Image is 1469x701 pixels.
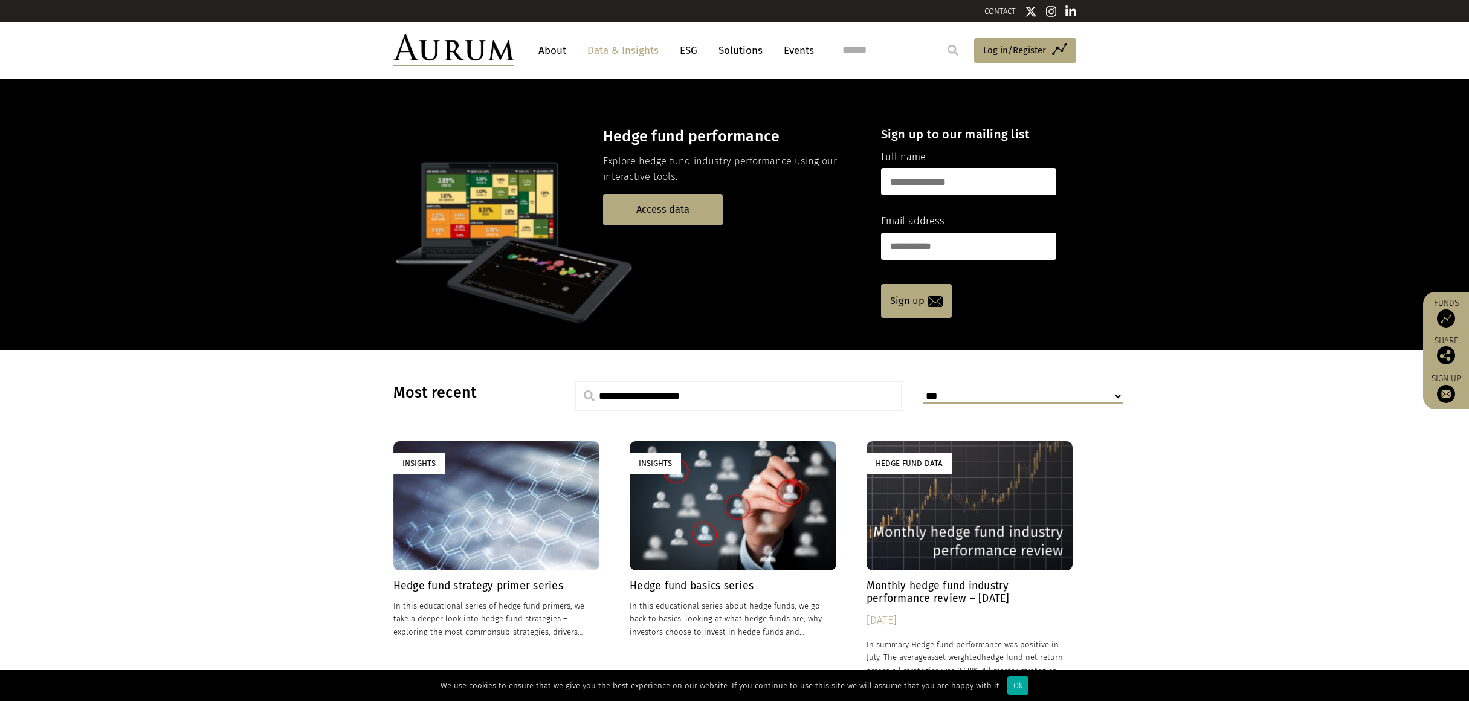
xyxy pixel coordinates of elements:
p: In this educational series of hedge fund primers, we take a deeper look into hedge fund strategie... [393,599,600,638]
h4: Monthly hedge fund industry performance review – [DATE] [867,580,1073,605]
label: Full name [881,149,926,165]
img: Sign up to our newsletter [1437,385,1455,403]
span: asset-weighted [927,653,981,662]
div: Insights [630,453,681,473]
img: Access Funds [1437,309,1455,328]
a: Insights Hedge fund basics series In this educational series about hedge funds, we go back to bas... [630,441,836,676]
div: [DATE] [867,612,1073,629]
a: Insights Hedge fund strategy primer series In this educational series of hedge fund primers, we t... [393,441,600,676]
a: ESG [674,39,703,62]
img: Aurum [393,34,514,66]
img: Share this post [1437,346,1455,364]
a: Data & Insights [581,39,665,62]
input: Submit [941,38,965,62]
a: Access data [603,194,723,225]
p: In this educational series about hedge funds, we go back to basics, looking at what hedge funds a... [630,599,836,638]
p: In summary Hedge fund performance was positive in July. The average hedge fund net return across ... [867,638,1073,676]
div: Hedge Fund Data [867,453,952,473]
h4: Sign up to our mailing list [881,127,1056,141]
a: Events [778,39,814,62]
a: CONTACT [984,7,1016,16]
a: Funds [1429,298,1463,328]
div: Ok [1007,676,1028,695]
div: Share [1429,337,1463,364]
img: Linkedin icon [1065,5,1076,18]
img: Twitter icon [1025,5,1037,18]
div: Insights [393,453,445,473]
a: About [532,39,572,62]
h3: Most recent [393,384,544,402]
h4: Hedge fund strategy primer series [393,580,600,592]
span: sub-strategies [497,627,549,636]
img: Instagram icon [1046,5,1057,18]
a: Solutions [712,39,769,62]
a: Sign up [881,284,952,318]
a: Log in/Register [974,38,1076,63]
h4: Hedge fund basics series [630,580,836,592]
label: Email address [881,213,944,229]
h3: Hedge fund performance [603,128,860,146]
span: Log in/Register [983,43,1046,57]
p: Explore hedge fund industry performance using our interactive tools. [603,153,860,186]
a: Sign up [1429,373,1463,403]
a: Hedge Fund Data Monthly hedge fund industry performance review – [DATE] [DATE] In summary Hedge f... [867,441,1073,676]
img: email-icon [928,296,943,307]
img: search.svg [584,390,595,401]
